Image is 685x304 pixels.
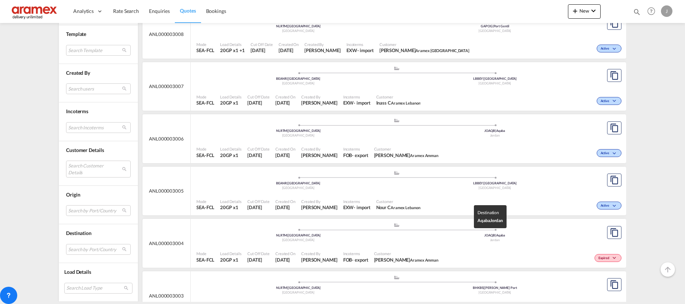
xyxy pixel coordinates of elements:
span: Customer [374,251,439,256]
span: Load Details [64,269,91,275]
span: [GEOGRAPHIC_DATA] [479,29,511,33]
span: Created By [304,42,341,47]
span: BEANR [GEOGRAPHIC_DATA] [276,181,320,185]
button: Copy Quote [607,17,621,30]
span: Cut Off Date [247,251,270,256]
span: Inass C Aramex Lebanon [376,100,421,106]
span: [GEOGRAPHIC_DATA] [282,186,314,190]
div: - export [352,152,368,158]
span: Jordan [490,133,500,137]
div: Change Status Here [597,45,621,52]
span: Load Details [220,251,242,256]
span: Cut Off Date [247,199,270,204]
span: Aramex Amman [410,153,438,158]
span: Cut Off Date [247,146,270,152]
span: LBBEY [GEOGRAPHIC_DATA] [473,181,517,185]
span: [GEOGRAPHIC_DATA] [282,290,314,294]
div: J [661,5,672,17]
span: Mode [196,42,214,47]
div: Change Status Here [597,149,621,157]
span: | [493,24,494,28]
span: 20GP x 1 [220,100,242,106]
span: Load Details [220,94,242,100]
md-icon: icon-chevron-down [611,47,620,51]
span: Mode [196,94,214,100]
span: Destination [66,230,92,236]
div: icon-magnify [633,8,641,19]
md-icon: assets/icons/custom/copyQuote.svg [610,176,619,184]
div: EXW import [346,47,374,54]
span: SEA-FCL [196,100,214,106]
span: Janice Camporaso [301,152,337,158]
span: JOAQB Aqaba [484,233,505,237]
md-icon: icon-chevron-down [611,99,620,103]
span: SEA-FCL [196,257,214,263]
span: Template [66,31,86,37]
span: Janice Camporaso [301,100,337,106]
md-icon: icon-chevron-down [611,152,620,156]
span: ANL000003008 [149,31,184,37]
span: Customer [374,146,439,152]
span: Mode [196,199,214,204]
button: Copy Quote [607,174,621,186]
span: Created On [275,199,295,204]
span: Cut Off Date [247,94,270,100]
md-icon: assets/icons/custom/ship-fill.svg [392,119,401,122]
span: Created By [301,251,337,256]
span: Mode [196,251,214,256]
span: Aramex Lebanon [391,101,421,105]
md-icon: icon-chevron-down [589,6,598,15]
md-icon: assets/icons/custom/ship-fill.svg [392,66,401,70]
div: EXW [343,100,354,106]
span: Created On [279,42,299,47]
span: | [495,233,496,237]
span: 13 Aug 2025 [275,204,295,211]
span: Aramex [GEOGRAPHIC_DATA] [415,48,469,53]
span: Incoterms [346,42,374,47]
div: Help [645,5,661,18]
div: Change Status Here [597,202,621,209]
span: LBBEY [GEOGRAPHIC_DATA] [473,77,517,80]
span: Active [601,99,611,104]
div: - import [354,100,370,106]
span: Incoterms [343,94,371,100]
md-icon: icon-chevron-down [611,204,620,208]
span: | [287,233,288,237]
span: Yanal Dababneh Aramex Amman [374,257,439,263]
span: ANL000003004 [149,240,184,247]
button: Copy Quote [607,278,621,291]
div: ANL000003005 assets/icons/custom/ship-fill.svgassets/icons/custom/roll-o-plane.svgOriginAntwerp B... [143,167,626,216]
span: Aramex Lebanon [391,205,420,210]
span: Janice Camporaso [304,47,341,54]
md-icon: assets/icons/custom/copyQuote.svg [610,228,619,237]
span: Active [601,151,611,156]
span: [GEOGRAPHIC_DATA] [282,238,314,242]
span: Load Details [220,199,242,204]
div: Change Status Here [595,254,621,262]
div: ANL000003007 assets/icons/custom/ship-fill.svgassets/icons/custom/roll-o-plane.svgOriginAntwerp B... [143,62,626,111]
md-icon: assets/icons/custom/ship-fill.svg [392,171,401,175]
span: Expired [598,256,611,261]
span: NLRTM [GEOGRAPHIC_DATA] [276,24,321,28]
span: Help [645,5,657,17]
span: [GEOGRAPHIC_DATA] [282,29,314,33]
div: FOB [343,152,352,158]
div: FOB [343,257,352,263]
span: 20GP x 1 [220,204,242,211]
div: EXW [343,204,354,211]
div: FOB export [343,257,368,263]
span: Anandi van der Poll Aramex South Africa [379,47,469,54]
span: Incoterms [66,109,88,115]
span: | [495,129,496,133]
span: Analytics [73,8,94,15]
span: 20GP x 1 , 40HC x 2 [220,47,245,54]
span: SEA-FCL [196,152,214,158]
span: [GEOGRAPHIC_DATA] [282,81,314,85]
img: dca169e0c7e311edbe1137055cab269e.png [11,3,59,19]
div: - export [352,257,368,263]
span: NLRTM [GEOGRAPHIC_DATA] [276,233,321,237]
div: Aqaba [477,217,503,225]
span: NLRTM [GEOGRAPHIC_DATA] [276,286,321,290]
span: Customer [376,199,420,204]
